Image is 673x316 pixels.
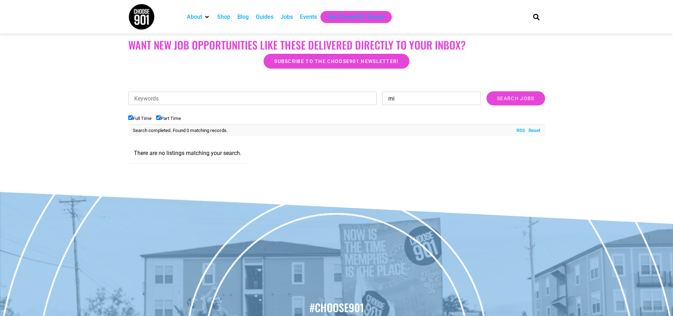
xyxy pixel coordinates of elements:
[264,54,409,69] a: Subscribe to the Choose901 newsletter!
[183,11,521,23] nav: Main nav
[382,92,481,105] input: Location
[187,13,202,21] a: About
[183,11,214,23] div: About
[530,11,542,23] div: Search
[486,91,545,105] input: Search Jobs
[217,13,230,21] a: Shop
[274,59,399,64] span: Subscribe to the Choose901 newsletter!
[128,143,247,163] li: There are no listings matching your search.
[300,13,317,21] a: Events
[128,39,545,51] h2: Want New Job Opportunities like these Delivered Directly to your Inbox?
[128,116,152,121] label: Full Time
[156,115,161,120] input: Part Time
[237,13,249,21] a: Blog
[128,92,377,105] input: Keywords
[513,127,525,134] a: RSS
[256,13,273,21] a: Guides
[128,115,133,120] input: Full Time
[4,300,669,315] h2: #choose901
[327,13,385,21] a: Get Choose901 Emails
[281,13,293,21] a: Jobs
[133,128,228,133] span: Search completed. Found 0 matching records.
[156,116,181,121] label: Part Time
[525,127,540,134] a: Reset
